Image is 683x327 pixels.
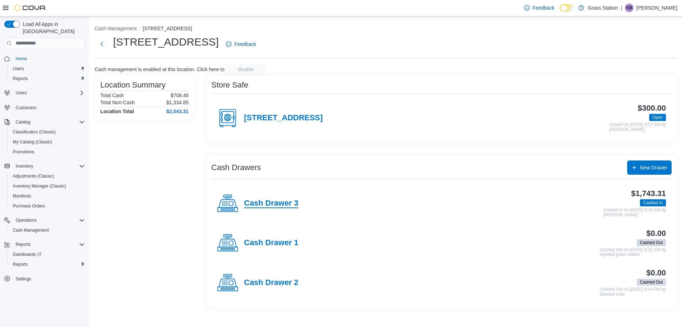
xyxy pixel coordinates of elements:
p: $708.46 [170,93,189,98]
p: Closed on [DATE] 9:17 AM by [PERSON_NAME] [609,122,666,132]
button: New Drawer [627,160,672,175]
a: Promotions [10,148,37,156]
span: Reports [13,262,28,267]
span: Operations [13,216,85,225]
button: Inventory [1,161,88,171]
a: My Catalog (Classic) [10,138,55,146]
span: Inventory Manager (Classic) [10,182,85,190]
a: Purchase Orders [10,202,48,210]
a: Manifests [10,192,34,200]
a: Feedback [521,1,557,15]
button: [STREET_ADDRESS] [143,26,192,31]
p: Grass Station [588,4,618,12]
a: Inventory Manager (Classic) [10,182,69,190]
span: Purchase Orders [10,202,85,210]
span: Feedback [533,4,554,11]
span: Promotions [10,148,85,156]
span: Home [13,54,85,63]
button: My Catalog (Classic) [7,137,88,147]
span: Adjustments (Classic) [13,173,54,179]
span: Dashboards [10,250,85,259]
span: Reports [10,260,85,269]
span: disable [238,66,254,73]
span: Catalog [13,118,85,126]
span: Classification (Classic) [13,129,56,135]
p: Cashed In on [DATE] 9:19 AM by [PERSON_NAME] [603,208,666,217]
span: Open [649,114,666,121]
a: Cash Management [10,226,52,234]
span: Adjustments (Classic) [10,172,85,180]
input: Dark Mode [560,4,575,12]
h3: $300.00 [638,104,666,112]
span: Reports [16,242,31,247]
button: Users [1,88,88,98]
p: Cash management is enabled at this location. Click here to [95,67,224,72]
h6: Total Cash [100,93,124,98]
span: Cashed Out [637,239,666,246]
a: Dashboards [10,250,44,259]
button: Cash Management [7,225,88,235]
h4: Cash Drawer 2 [244,278,298,288]
button: Users [13,89,30,97]
button: Customers [1,102,88,112]
button: Reports [13,240,33,249]
button: Operations [13,216,39,225]
span: Cash Management [13,227,49,233]
span: Classification (Classic) [10,128,85,136]
a: Settings [13,275,34,283]
button: Manifests [7,191,88,201]
a: Customers [13,104,39,112]
span: My Catalog (Classic) [10,138,85,146]
span: Settings [13,274,85,283]
h3: Store Safe [211,81,248,89]
span: Feedback [234,41,256,48]
h4: $2,043.31 [166,109,189,114]
button: Users [7,64,88,74]
p: $1,334.85 [166,100,189,105]
a: Feedback [223,37,259,51]
span: Cash Management [10,226,85,234]
h4: Cash Drawer 3 [244,199,298,208]
span: Users [13,89,85,97]
a: Dashboards [7,249,88,259]
button: Next [95,37,109,51]
span: Users [13,66,24,72]
p: Cashed Out on [DATE] 8:14 PM by Deleted User [600,287,666,297]
button: Reports [7,74,88,84]
a: Adjustments (Classic) [10,172,57,180]
span: NB [626,4,632,12]
span: Catalog [16,119,30,125]
button: Catalog [13,118,33,126]
h4: [STREET_ADDRESS] [244,114,323,123]
span: Load All Apps in [GEOGRAPHIC_DATA] [20,21,85,35]
img: Cova [14,4,46,11]
span: Cashed In [640,199,666,206]
h6: Total Non-Cash [100,100,135,105]
span: Customers [13,103,85,112]
span: Cashed Out [640,239,663,246]
button: Home [1,53,88,64]
h1: [STREET_ADDRESS] [113,35,219,49]
button: Reports [1,239,88,249]
a: Reports [10,260,31,269]
span: Open [652,114,663,121]
a: Home [13,54,30,63]
button: Settings [1,274,88,284]
span: Reports [10,74,85,83]
button: disable [226,64,266,75]
h3: $1,743.31 [631,189,666,198]
span: Home [16,56,27,62]
h3: Cash Drawers [211,163,261,172]
a: Users [10,64,27,73]
span: Dashboards [13,252,41,257]
button: Reports [7,259,88,269]
button: Inventory Manager (Classic) [7,181,88,191]
h3: $0.00 [646,269,666,277]
span: Cashed Out [640,279,663,285]
span: Settings [16,276,31,282]
span: Reports [13,76,28,81]
button: Operations [1,215,88,225]
button: Purchase Orders [7,201,88,211]
span: Promotions [13,149,35,155]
